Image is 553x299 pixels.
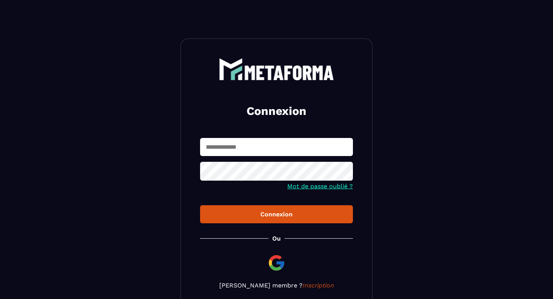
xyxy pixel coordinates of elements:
a: Inscription [303,282,334,289]
img: logo [219,58,334,80]
p: [PERSON_NAME] membre ? [200,282,353,289]
button: Connexion [200,205,353,223]
h2: Connexion [209,103,344,119]
a: Mot de passe oublié ? [287,183,353,190]
p: Ou [272,235,281,242]
a: logo [200,58,353,80]
div: Connexion [206,211,347,218]
img: google [267,254,286,272]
